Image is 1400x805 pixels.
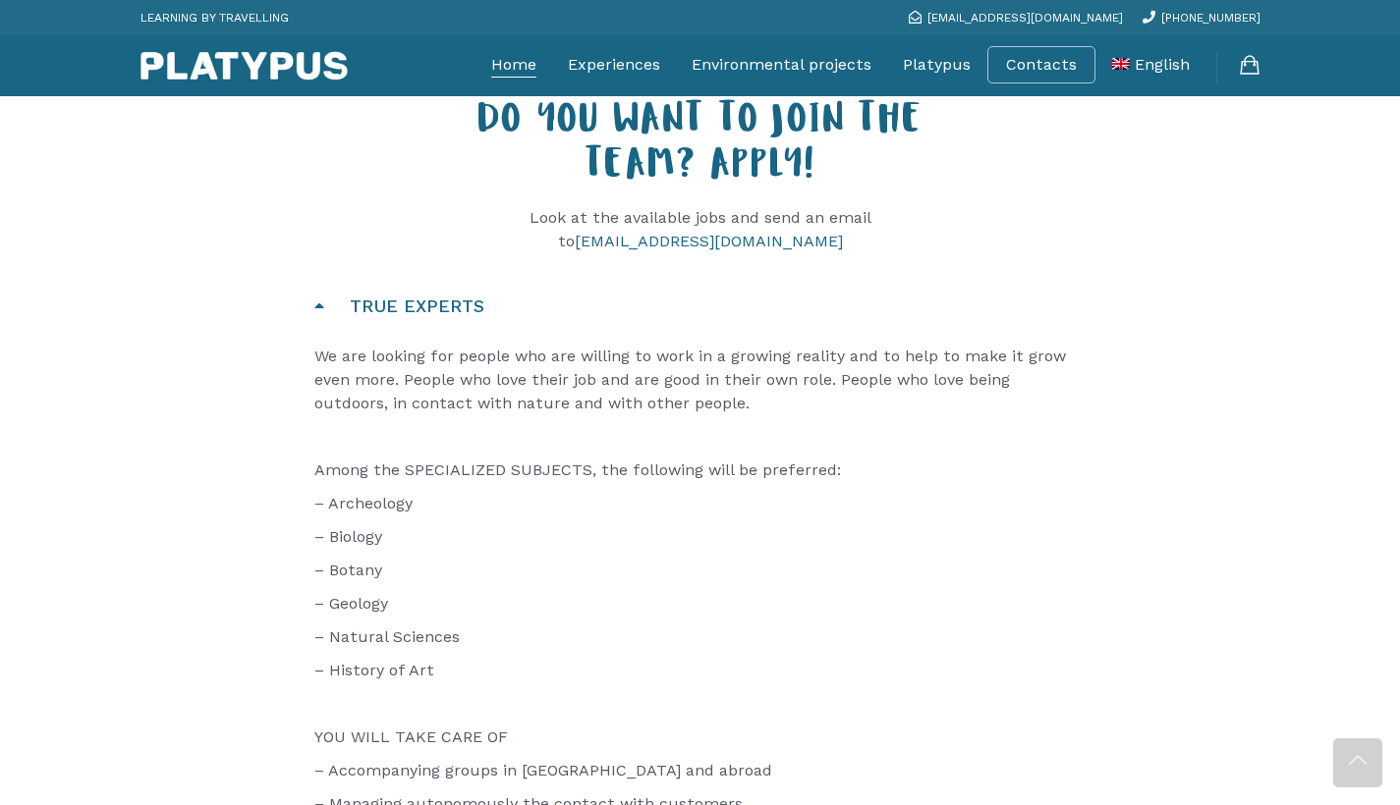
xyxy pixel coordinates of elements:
a: Platypus [903,40,971,89]
a: Contacts [1006,55,1077,75]
a: [PHONE_NUMBER] [1143,11,1260,25]
a: TRUE EXPERTS [330,276,504,336]
p: Look at the available jobs and send an email to [461,206,940,253]
a: Home [491,40,536,89]
span: – Biology [314,527,382,546]
span: [PHONE_NUMBER] [1161,11,1260,25]
span: – History of Art [314,661,434,679]
span: We are looking for people who are willing to work in a growing reality and to help to make it gro... [314,347,1066,412]
span: YOU WILL TAKE CARE OF [314,727,508,746]
span: Among the SPECIALIZED SUBJECTS, the following will be preferred: [314,460,841,479]
span: [EMAIL_ADDRESS][DOMAIN_NAME] [927,11,1123,25]
span: – Archeology [314,494,413,512]
a: Environmental projects [692,40,871,89]
img: Platypus [140,51,348,80]
span: English [1135,55,1190,74]
a: Experiences [568,40,660,89]
a: English [1112,40,1190,89]
span: – Geology [314,594,388,613]
span: – Botany [314,561,382,579]
span: – Natural Sciences [314,627,460,646]
span: DO YOU WANT TO JOIN THE TEAM? APPLY! [477,103,922,189]
p: LEARNING BY TRAVELLING [140,5,289,30]
a: [EMAIL_ADDRESS][DOMAIN_NAME] [909,11,1123,25]
span: – Accompanying groups in [GEOGRAPHIC_DATA] and abroad [314,761,772,779]
a: [EMAIL_ADDRESS][DOMAIN_NAME] [575,232,843,250]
